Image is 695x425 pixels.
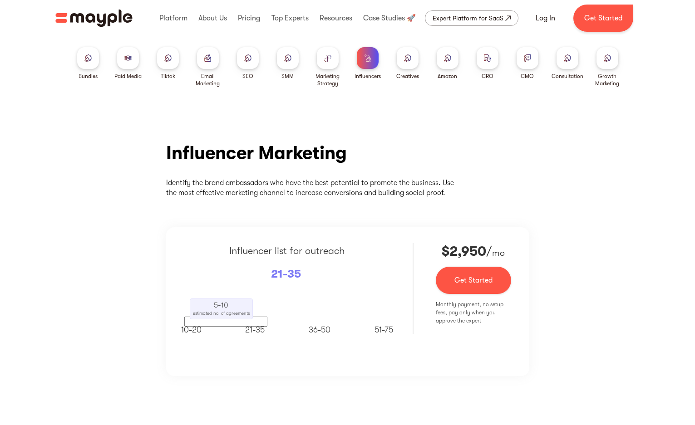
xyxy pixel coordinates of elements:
[166,142,347,164] h2: Influencer Marketing
[192,73,224,87] div: Email Marketing
[161,73,175,80] div: Tiktok
[309,325,330,334] span: 36-50
[482,73,493,80] div: CRO
[449,244,486,259] strong: 2,950
[114,73,142,80] div: Paid Media
[591,73,624,87] div: Growth Marketing
[214,301,228,309] span: 5-10
[477,47,498,80] a: CRO
[157,47,179,80] a: Tiktok
[396,73,419,80] div: Creatives
[437,47,458,80] a: Amazon
[396,47,419,80] a: Creatives
[166,178,457,198] p: Identify the brand ambassadors who have the best potential to promote the business. Use the most ...
[193,311,250,316] span: estimated no. of agreements
[245,325,265,334] span: 21-35
[425,10,518,26] a: Expert Platform for SaaS
[573,5,633,32] a: Get Started
[525,7,566,29] a: Log In
[79,73,98,80] div: Bundles
[436,243,511,259] p: /
[311,47,344,87] a: Marketing Strategy
[355,73,381,80] div: Influencers
[552,73,583,80] div: Consultation
[77,47,99,80] a: Bundles
[242,73,253,80] div: SEO
[591,47,624,87] a: Growth Marketing
[237,47,259,80] a: SEO
[442,244,449,259] strong: $
[55,10,133,27] img: Mayple logo
[281,73,294,80] div: SMM
[438,73,457,80] div: Amazon
[355,47,381,80] a: Influencers
[375,325,393,334] span: 51-75
[517,47,538,80] a: CMO
[192,47,224,87] a: Email Marketing
[229,243,345,258] p: Influencer list for outreach
[436,300,511,325] p: Monthly payment, no setup fees, pay only when you approve the expert
[114,47,142,80] a: Paid Media
[433,13,503,24] div: Expert Platform for SaaS
[492,248,505,258] span: mo
[271,265,301,283] p: 21-35
[311,73,344,87] div: Marketing Strategy
[436,267,511,294] a: Get Started
[277,47,299,80] a: SMM
[552,47,583,80] a: Consultation
[521,73,534,80] div: CMO
[181,325,202,334] span: 10-20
